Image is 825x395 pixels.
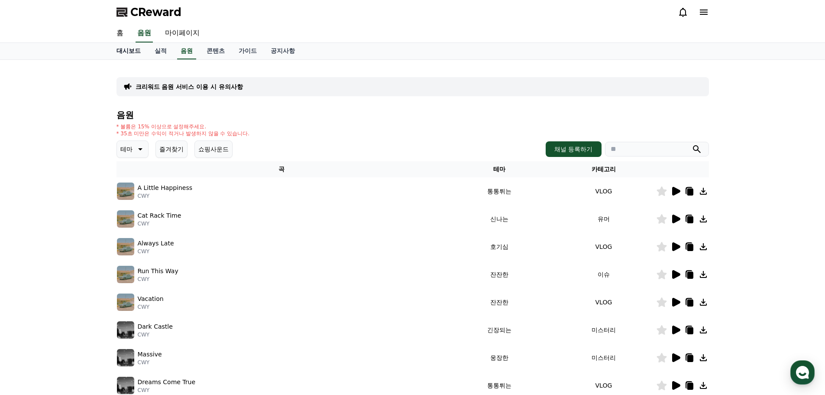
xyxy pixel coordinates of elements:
[155,140,188,158] button: 즐겨찾기
[138,248,174,255] p: CWY
[27,288,32,295] span: 홈
[117,183,134,200] img: music
[130,5,181,19] span: CReward
[116,123,250,130] p: * 볼륨은 15% 이상으로 설정해주세요.
[447,261,551,288] td: 잔잔한
[138,359,162,366] p: CWY
[112,275,166,297] a: 설정
[134,288,144,295] span: 설정
[57,275,112,297] a: 대화
[117,377,134,394] img: music
[138,220,181,227] p: CWY
[117,349,134,366] img: music
[138,239,174,248] p: Always Late
[551,316,656,344] td: 미스터리
[138,211,181,220] p: Cat Rack Time
[138,267,178,276] p: Run This Way
[551,288,656,316] td: VLOG
[138,322,173,331] p: Dark Castle
[232,43,264,59] a: 가이드
[138,294,164,304] p: Vacation
[546,141,601,157] button: 채널 등록하기
[117,321,134,339] img: music
[447,344,551,372] td: 웅장한
[136,82,243,91] a: 크리워드 음원 서비스 이용 시 유의사항
[447,233,551,261] td: 호기심
[3,275,57,297] a: 홈
[138,378,196,387] p: Dreams Come True
[116,5,181,19] a: CReward
[138,331,173,338] p: CWY
[447,316,551,344] td: 긴장되는
[264,43,302,59] a: 공지사항
[200,43,232,59] a: 콘텐츠
[148,43,174,59] a: 실적
[79,288,90,295] span: 대화
[551,344,656,372] td: 미스터리
[138,276,178,283] p: CWY
[551,177,656,205] td: VLOG
[551,205,656,233] td: 유머
[117,294,134,311] img: music
[138,350,162,359] p: Massive
[116,161,447,177] th: 곡
[117,266,134,283] img: music
[110,24,130,42] a: 홈
[158,24,207,42] a: 마이페이지
[551,233,656,261] td: VLOG
[551,261,656,288] td: 이슈
[551,161,656,177] th: 카테고리
[136,24,153,42] a: 음원
[138,304,164,310] p: CWY
[447,205,551,233] td: 신나는
[116,110,709,120] h4: 음원
[138,387,196,394] p: CWY
[110,43,148,59] a: 대시보드
[138,183,193,193] p: A Little Happiness
[120,143,133,155] p: 테마
[177,43,196,59] a: 음원
[117,238,134,255] img: music
[447,177,551,205] td: 통통튀는
[447,288,551,316] td: 잔잔한
[117,210,134,228] img: music
[116,130,250,137] p: * 35초 미만은 수익이 적거나 발생하지 않을 수 있습니다.
[116,140,149,158] button: 테마
[194,140,233,158] button: 쇼핑사운드
[447,161,551,177] th: 테마
[138,193,193,199] p: CWY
